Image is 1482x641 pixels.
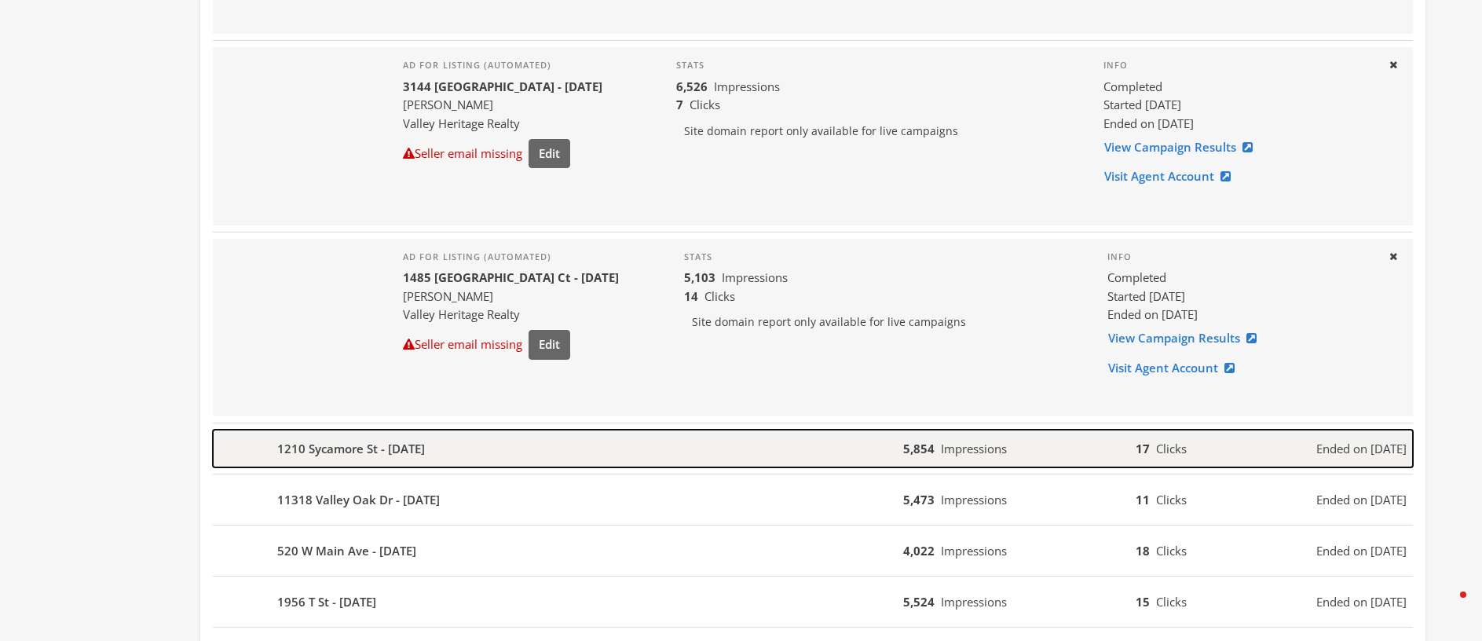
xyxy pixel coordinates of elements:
[903,492,935,507] b: 5,473
[1156,543,1187,559] span: Clicks
[1103,78,1162,96] span: completed
[1107,288,1375,306] div: Started [DATE]
[903,594,935,610] b: 5,524
[213,430,1413,467] button: 1210 Sycamore St - [DATE]5,854Impressions17ClicksEnded on [DATE]
[676,115,1078,148] p: Site domain report only available for live campaigns
[684,269,715,285] b: 5,103
[1136,441,1150,456] b: 17
[714,79,780,94] span: Impressions
[1429,588,1466,625] iframe: Intercom live chat
[704,288,735,304] span: Clicks
[690,97,720,112] span: Clicks
[403,251,619,262] h4: Ad for listing (automated)
[1136,543,1150,559] b: 18
[903,543,935,559] b: 4,022
[1107,306,1198,322] span: Ended on [DATE]
[403,79,602,94] b: 3144 [GEOGRAPHIC_DATA] - [DATE]
[903,441,935,456] b: 5,854
[403,269,619,285] b: 1485 [GEOGRAPHIC_DATA] Ct - [DATE]
[684,251,1082,262] h4: Stats
[676,97,683,112] b: 7
[941,543,1007,559] span: Impressions
[1103,133,1263,162] a: View Campaign Results
[1107,353,1245,383] a: Visit Agent Account
[1316,542,1407,560] span: Ended on [DATE]
[403,145,522,163] div: Seller email missing
[1103,96,1375,114] div: Started [DATE]
[1103,60,1375,71] h4: Info
[1316,440,1407,458] span: Ended on [DATE]
[403,115,602,133] div: Valley Heritage Realty
[676,79,708,94] b: 6,526
[941,594,1007,610] span: Impressions
[1136,594,1150,610] b: 15
[676,60,1078,71] h4: Stats
[941,441,1007,456] span: Impressions
[403,60,602,71] h4: Ad for listing (automated)
[403,96,602,114] div: [PERSON_NAME]
[529,330,570,359] button: Edit
[941,492,1007,507] span: Impressions
[1156,492,1187,507] span: Clicks
[403,288,619,306] div: [PERSON_NAME]
[277,593,376,611] b: 1956 T St - [DATE]
[403,335,522,353] div: Seller email missing
[1156,441,1187,456] span: Clicks
[213,583,1413,621] button: 1956 T St - [DATE]5,524Impressions15ClicksEnded on [DATE]
[722,269,788,285] span: Impressions
[1107,324,1267,353] a: View Campaign Results
[1316,491,1407,509] span: Ended on [DATE]
[277,491,440,509] b: 11318 Valley Oak Dr - [DATE]
[684,306,1082,339] p: Site domain report only available for live campaigns
[1156,594,1187,610] span: Clicks
[1107,251,1375,262] h4: Info
[1316,593,1407,611] span: Ended on [DATE]
[684,288,698,304] b: 14
[213,481,1413,518] button: 11318 Valley Oak Dr - [DATE]5,473Impressions11ClicksEnded on [DATE]
[1107,269,1166,287] span: completed
[1103,115,1194,131] span: Ended on [DATE]
[403,306,619,324] div: Valley Heritage Realty
[277,440,425,458] b: 1210 Sycamore St - [DATE]
[529,139,570,168] button: Edit
[1103,162,1241,191] a: Visit Agent Account
[1136,492,1150,507] b: 11
[277,542,416,560] b: 520 W Main Ave - [DATE]
[213,532,1413,570] button: 520 W Main Ave - [DATE]4,022Impressions18ClicksEnded on [DATE]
